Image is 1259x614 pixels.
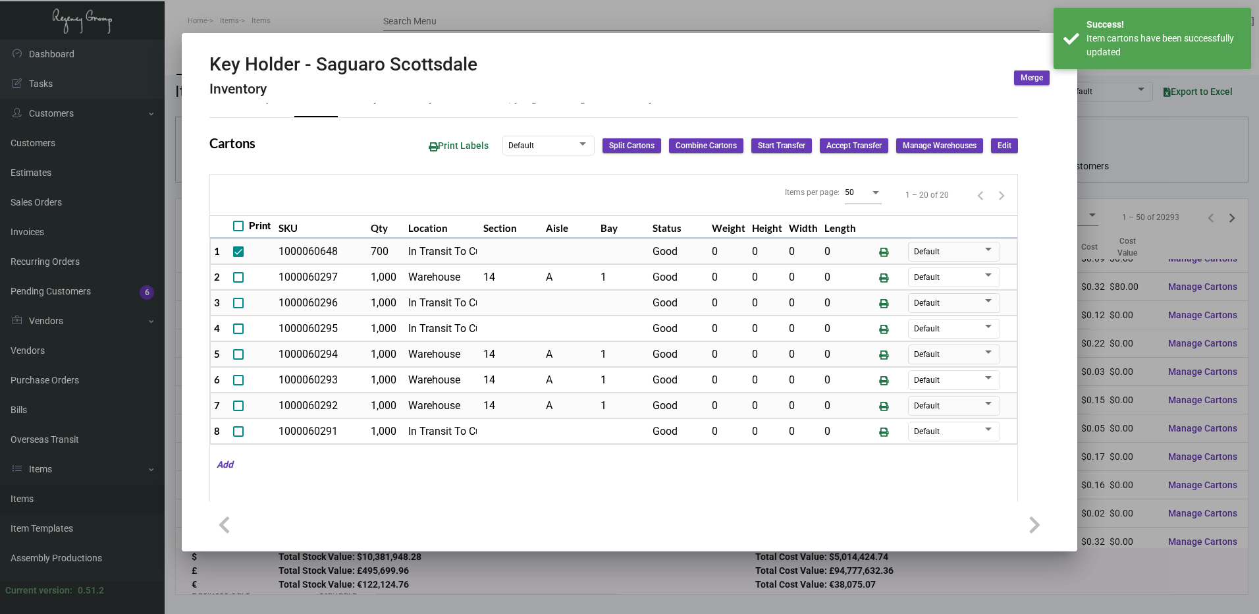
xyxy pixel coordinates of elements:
[758,140,805,152] span: Start Transfer
[751,138,812,153] button: Start Transfer
[914,247,940,256] span: Default
[820,138,888,153] button: Accept Transfer
[209,135,255,151] h2: Cartons
[676,140,737,152] span: Combine Cartons
[786,215,821,238] th: Width
[1086,32,1241,59] div: Item cartons have been successfully updated
[896,138,983,153] button: Manage Warehouses
[749,215,786,238] th: Height
[914,376,940,385] span: Default
[418,134,499,158] button: Print Labels
[914,350,940,359] span: Default
[914,298,940,308] span: Default
[821,215,859,238] th: Length
[209,81,477,98] h4: Inventory
[367,215,405,238] th: Qty
[785,186,840,198] div: Items per page:
[649,215,709,238] th: Status
[845,187,882,198] mat-select: Items per page:
[597,215,649,238] th: Bay
[903,140,977,152] span: Manage Warehouses
[405,215,479,238] th: Location
[480,215,543,238] th: Section
[609,140,655,152] span: Split Cartons
[543,215,598,238] th: Aisle
[214,322,220,334] span: 4
[669,138,743,153] button: Combine Cartons
[209,53,477,76] h2: Key Holder - Saguaro Scottsdale
[249,218,271,234] span: Print
[214,296,220,308] span: 3
[508,141,534,150] span: Default
[214,425,220,437] span: 8
[429,140,489,151] span: Print Labels
[214,374,220,385] span: 6
[1086,18,1241,32] div: Success!
[991,138,1018,153] button: Edit
[845,188,854,197] span: 50
[970,184,991,206] button: Previous page
[1014,70,1050,85] button: Merge
[603,138,661,153] button: Split Cartons
[214,348,220,360] span: 5
[905,189,949,201] div: 1 – 20 of 20
[214,271,220,283] span: 2
[914,427,940,436] span: Default
[826,140,882,152] span: Accept Transfer
[998,140,1011,152] span: Edit
[914,401,940,410] span: Default
[914,324,940,333] span: Default
[914,273,940,282] span: Default
[275,215,367,238] th: SKU
[78,584,104,598] div: 0.51.2
[214,399,220,411] span: 7
[210,458,233,472] mat-hint: Add
[5,584,72,598] div: Current version:
[991,184,1012,206] button: Next page
[214,245,220,257] span: 1
[1021,72,1043,84] span: Merge
[709,215,749,238] th: Weight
